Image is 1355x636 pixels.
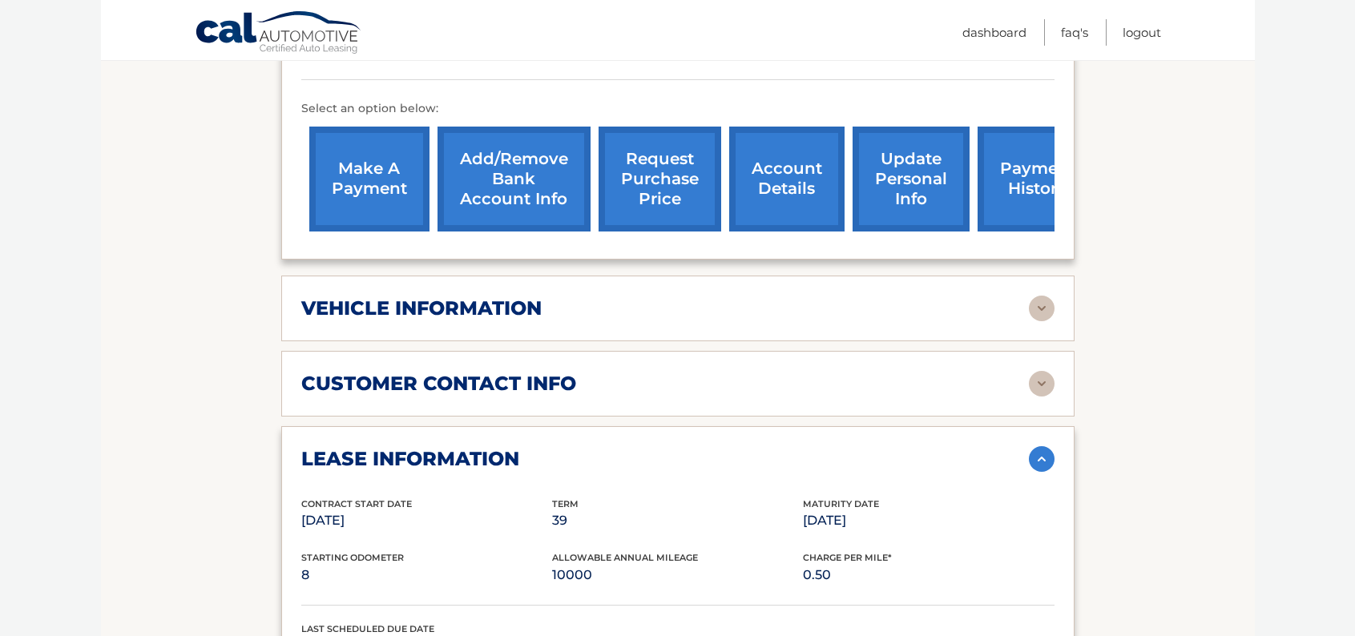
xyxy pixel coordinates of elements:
span: Term [552,498,579,509]
span: Charge Per Mile* [803,552,892,563]
p: 39 [552,509,803,532]
p: 0.50 [803,564,1054,586]
span: Contract Start Date [301,498,412,509]
h2: customer contact info [301,372,576,396]
a: update personal info [853,127,970,231]
span: Last Scheduled Due Date [301,623,434,634]
h2: lease information [301,447,519,471]
a: request purchase price [599,127,721,231]
a: FAQ's [1061,19,1088,46]
p: 10000 [552,564,803,586]
img: accordion-rest.svg [1029,371,1055,396]
a: Cal Automotive [195,10,363,57]
p: 8 [301,564,552,586]
span: Maturity Date [803,498,879,509]
p: [DATE] [803,509,1054,532]
a: account details [729,127,845,231]
a: Dashboard [962,19,1026,46]
p: Select an option below: [301,99,1055,119]
img: accordion-active.svg [1029,446,1055,472]
a: make a payment [309,127,429,231]
a: payment history [978,127,1098,231]
span: Starting Odometer [301,552,404,563]
img: accordion-rest.svg [1029,296,1055,321]
a: Logout [1123,19,1161,46]
p: [DATE] [301,509,552,532]
span: Allowable Annual Mileage [552,552,698,563]
h2: vehicle information [301,296,542,320]
a: Add/Remove bank account info [438,127,591,231]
